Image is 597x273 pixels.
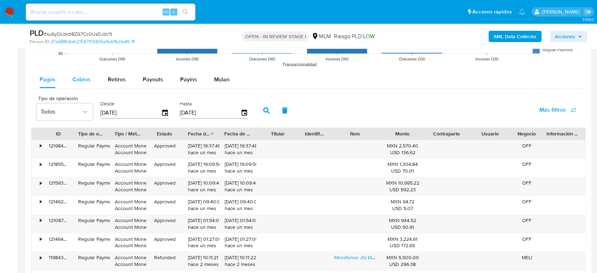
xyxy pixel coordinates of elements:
[582,17,593,22] span: 3.158.0
[550,31,587,42] button: Acciones
[44,30,112,37] span: # su6yOLbktt8ZG7Cc0UsDJbV9
[555,31,575,42] span: Acciones
[363,32,374,40] span: LOW
[30,39,49,45] b: Person ID
[173,8,175,15] span: s
[472,8,512,16] span: Accesos rápidos
[519,9,525,15] a: Notificaciones
[242,31,309,41] p: OPEN - IN REVIEW STAGE I
[163,8,169,15] span: Alt
[489,31,542,42] button: AML Data Collector
[26,7,195,17] input: Buscar usuario o caso...
[584,8,592,16] a: Salir
[312,33,331,40] div: MLM
[178,7,193,17] button: search-icon
[333,33,374,40] span: Riesgo PLD:
[30,27,44,39] b: PLD
[493,31,537,42] b: AML Data Collector
[542,8,582,15] p: diego.gardunorosas@mercadolibre.com.mx
[51,39,135,45] a: d7b48869e621597f09839e9b6f8d3e86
